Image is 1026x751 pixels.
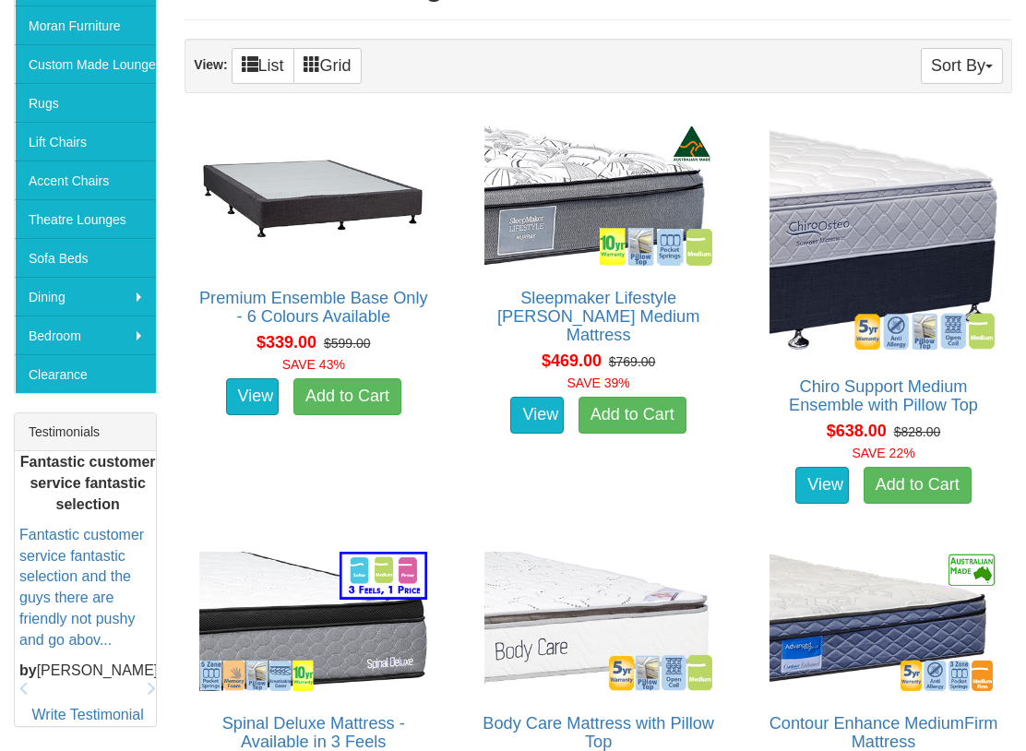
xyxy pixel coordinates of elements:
a: Write Testimonial [32,707,144,722]
a: Custom Made Lounges [15,44,156,83]
img: Premium Ensemble Base Only - 6 Colours Available [195,122,432,270]
span: $638.00 [827,422,887,440]
a: Premium Ensemble Base Only - 6 Colours Available [199,289,428,326]
a: Rugs [15,83,156,122]
del: $828.00 [894,424,941,439]
a: Clearance [15,354,156,393]
b: by [19,662,37,678]
img: Chiro Support Medium Ensemble with Pillow Top [765,122,1002,359]
a: Dining [15,277,156,316]
a: Add to Cart [579,397,686,434]
font: SAVE 43% [282,357,345,372]
del: $769.00 [609,354,656,369]
p: [PERSON_NAME] [19,661,156,682]
a: Moran Furniture [15,6,156,44]
a: Contour Enhance MediumFirm Mattress [769,714,998,751]
a: Grid [293,48,362,84]
a: Spinal Deluxe Mattress - Available in 3 Feels [222,714,405,751]
img: Contour Enhance MediumFirm Mattress [765,547,1002,696]
a: View [226,378,280,415]
a: Fantastic customer service fantastic selection and the guys there are friendly not pushy and go a... [19,527,144,648]
img: Sleepmaker Lifestyle Murray Medium Mattress [480,122,717,270]
a: Add to Cart [864,467,972,504]
a: View [510,397,564,434]
a: Add to Cart [293,378,401,415]
button: Sort By [921,48,1003,84]
font: SAVE 39% [567,375,630,390]
a: Theatre Lounges [15,199,156,238]
a: Body Care Mattress with Pillow Top [483,714,714,751]
b: Fantastic customer service fantastic selection [20,454,156,512]
a: Sleepmaker Lifestyle [PERSON_NAME] Medium Mattress [497,289,699,344]
del: $599.00 [324,336,371,351]
img: Body Care Mattress with Pillow Top [480,547,717,696]
a: Lift Chairs [15,122,156,161]
div: Testimonials [15,413,156,451]
a: Chiro Support Medium Ensemble with Pillow Top [789,377,978,414]
a: List [232,48,294,84]
font: SAVE 22% [852,446,914,460]
a: View [795,467,849,504]
a: Sofa Beds [15,238,156,277]
strong: View: [194,57,227,72]
span: $339.00 [256,333,316,352]
a: Bedroom [15,316,156,354]
span: $469.00 [542,352,602,370]
img: Spinal Deluxe Mattress - Available in 3 Feels [195,547,432,696]
a: Accent Chairs [15,161,156,199]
